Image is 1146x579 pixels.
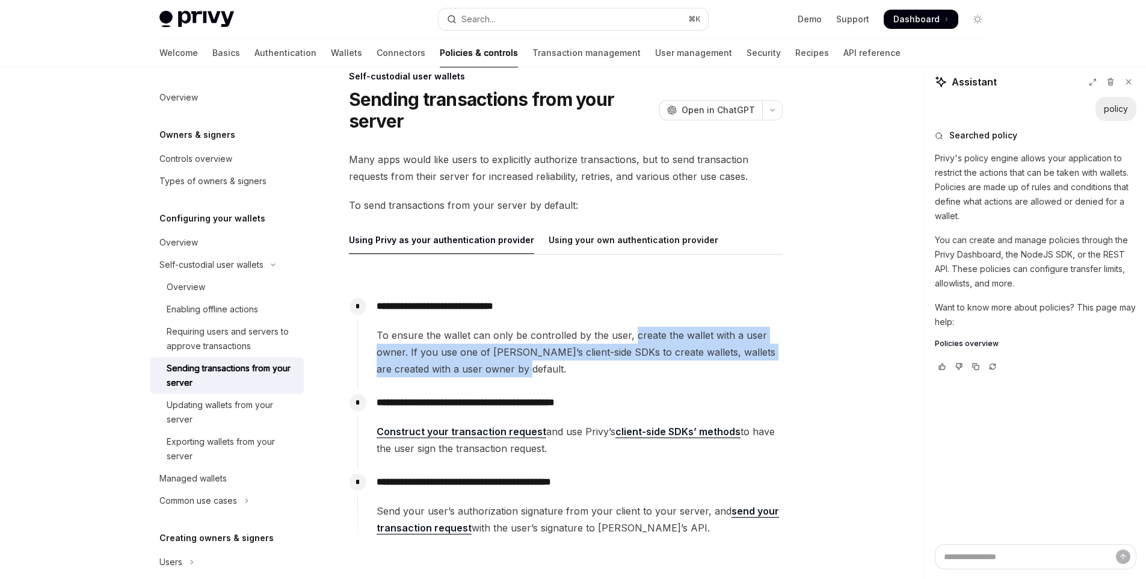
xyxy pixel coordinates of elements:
a: Recipes [795,39,829,67]
div: Requiring users and servers to approve transactions [167,324,297,353]
span: Policies overview [935,339,999,348]
a: Enabling offline actions [150,299,304,320]
a: Managed wallets [150,468,304,489]
p: Privy's policy engine allows your application to restrict the actions that can be taken with wall... [935,151,1136,223]
div: Overview [159,90,198,105]
a: Support [836,13,869,25]
div: Overview [167,280,205,294]
div: Users [159,555,182,569]
div: Using Privy as your authentication provider [349,226,534,254]
a: Dashboard [884,10,958,29]
button: Reload last chat [985,361,1000,373]
div: Search... [461,12,495,26]
button: Toggle Users section [150,551,304,573]
span: To ensure the wallet can only be controlled by the user, create the wallet with a user owner. If ... [377,327,782,377]
div: Enabling offline actions [167,302,258,317]
h5: Owners & signers [159,128,235,142]
img: light logo [159,11,234,28]
button: Send message [1116,550,1130,564]
a: Sending transactions from your server [150,358,304,394]
span: Many apps would like users to explicitly authorize transactions, but to send transaction requests... [349,151,783,185]
span: ⌘ K [688,14,701,24]
div: Controls overview [159,152,232,166]
div: Using your own authentication provider [549,226,718,254]
div: Overview [159,235,198,250]
a: Types of owners & signers [150,170,304,192]
div: Sending transactions from your server [167,361,297,390]
span: Dashboard [893,13,940,25]
button: Vote that response was good [935,361,949,373]
a: Wallets [331,39,362,67]
a: Connectors [377,39,425,67]
div: Exporting wallets from your server [167,435,297,463]
textarea: Ask a question... [935,544,1136,569]
button: Toggle dark mode [968,10,987,29]
a: Overview [150,232,304,253]
a: Construct your transaction request [377,426,546,438]
a: Overview [150,87,304,108]
a: Transaction management [532,39,641,67]
a: Policies overview [935,339,1136,348]
div: Managed wallets [159,471,227,486]
a: Overview [150,276,304,298]
button: Open in ChatGPT [659,100,762,120]
div: Common use cases [159,494,237,508]
div: Self-custodial user wallets [159,258,263,272]
button: Searched policy [935,129,1136,141]
span: Send your user’s authorization signature from your client to your server, and with the user’s sig... [377,503,782,536]
a: Policies & controls [440,39,518,67]
a: Demo [798,13,822,25]
p: You can create and manage policies through the Privy Dashboard, the NodeJS SDK, or the REST API. ... [935,233,1136,291]
span: Open in ChatGPT [682,104,755,116]
span: Assistant [952,75,997,89]
button: Toggle Self-custodial user wallets section [150,254,304,276]
a: User management [655,39,732,67]
button: Vote that response was not good [952,361,966,373]
a: API reference [843,39,901,67]
div: Types of owners & signers [159,174,266,188]
a: Requiring users and servers to approve transactions [150,321,304,357]
p: Want to know more about policies? This page may help: [935,300,1136,329]
div: Self-custodial user wallets [349,70,783,82]
a: Welcome [159,39,198,67]
span: and use Privy’s to have the user sign the transaction request. [377,423,782,457]
span: To send transactions from your server by default: [349,197,783,214]
a: client-side SDKs’ methods [615,426,741,438]
a: Basics [212,39,240,67]
span: Searched policy [949,129,1017,141]
h5: Creating owners & signers [159,531,274,545]
a: Updating wallets from your server [150,394,304,430]
button: Toggle Common use cases section [150,490,304,512]
a: Exporting wallets from your server [150,431,304,467]
div: policy [1104,103,1128,115]
a: Controls overview [150,148,304,170]
button: Copy chat response [969,361,983,373]
button: Open search [439,8,708,30]
h1: Sending transactions from your server [349,88,655,132]
h5: Configuring your wallets [159,211,265,226]
a: Authentication [254,39,316,67]
a: Security [747,39,781,67]
div: Updating wallets from your server [167,398,297,427]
